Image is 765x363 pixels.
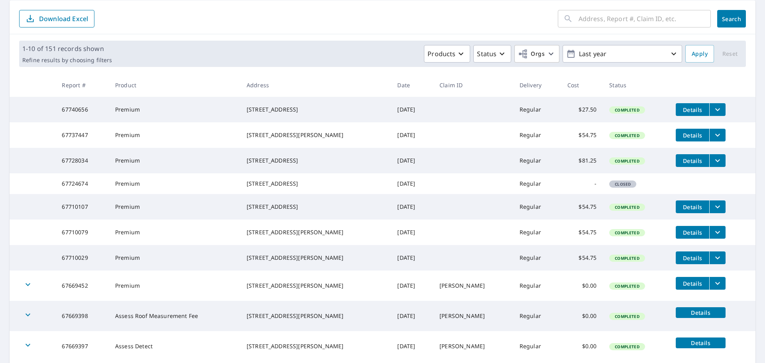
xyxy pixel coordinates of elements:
[561,245,603,271] td: $54.75
[428,49,455,59] p: Products
[681,309,721,316] span: Details
[433,331,513,361] td: [PERSON_NAME]
[109,271,240,301] td: Premium
[513,194,561,220] td: Regular
[22,44,112,53] p: 1-10 of 151 records shown
[391,194,433,220] td: [DATE]
[391,97,433,122] td: [DATE]
[709,226,726,239] button: filesDropdownBtn-67710079
[473,45,511,63] button: Status
[603,73,669,97] th: Status
[610,255,644,261] span: Completed
[39,14,88,23] p: Download Excel
[513,148,561,173] td: Regular
[55,271,109,301] td: 67669452
[109,97,240,122] td: Premium
[55,220,109,245] td: 67710079
[610,283,644,289] span: Completed
[247,342,384,350] div: [STREET_ADDRESS][PERSON_NAME]
[561,173,603,194] td: -
[681,203,704,211] span: Details
[514,45,559,63] button: Orgs
[561,331,603,361] td: $0.00
[513,220,561,245] td: Regular
[55,173,109,194] td: 67724674
[513,122,561,148] td: Regular
[247,312,384,320] div: [STREET_ADDRESS][PERSON_NAME]
[513,301,561,331] td: Regular
[477,49,496,59] p: Status
[433,73,513,97] th: Claim ID
[391,173,433,194] td: [DATE]
[55,148,109,173] td: 67728034
[692,49,708,59] span: Apply
[391,245,433,271] td: [DATE]
[433,271,513,301] td: [PERSON_NAME]
[610,158,644,164] span: Completed
[610,230,644,235] span: Completed
[109,173,240,194] td: Premium
[19,10,94,27] button: Download Excel
[424,45,470,63] button: Products
[109,331,240,361] td: Assess Detect
[561,97,603,122] td: $27.50
[55,73,109,97] th: Report #
[247,228,384,236] div: [STREET_ADDRESS][PERSON_NAME]
[724,15,739,23] span: Search
[109,73,240,97] th: Product
[676,129,709,141] button: detailsBtn-67737447
[681,254,704,262] span: Details
[681,339,721,347] span: Details
[561,271,603,301] td: $0.00
[391,301,433,331] td: [DATE]
[561,148,603,173] td: $81.25
[676,251,709,264] button: detailsBtn-67710029
[109,148,240,173] td: Premium
[676,103,709,116] button: detailsBtn-67740656
[55,245,109,271] td: 67710029
[709,200,726,213] button: filesDropdownBtn-67710107
[676,200,709,213] button: detailsBtn-67710107
[676,307,726,318] button: detailsBtn-67669398
[247,106,384,114] div: [STREET_ADDRESS]
[247,157,384,165] div: [STREET_ADDRESS]
[576,47,669,61] p: Last year
[610,133,644,138] span: Completed
[109,220,240,245] td: Premium
[109,194,240,220] td: Premium
[247,203,384,211] div: [STREET_ADDRESS]
[610,107,644,113] span: Completed
[55,122,109,148] td: 67737447
[513,245,561,271] td: Regular
[109,301,240,331] td: Assess Roof Measurement Fee
[709,277,726,290] button: filesDropdownBtn-67669452
[579,8,711,30] input: Address, Report #, Claim ID, etc.
[709,251,726,264] button: filesDropdownBtn-67710029
[109,122,240,148] td: Premium
[709,103,726,116] button: filesDropdownBtn-67740656
[22,57,112,64] p: Refine results by choosing filters
[681,106,704,114] span: Details
[561,220,603,245] td: $54.75
[513,331,561,361] td: Regular
[391,220,433,245] td: [DATE]
[681,157,704,165] span: Details
[391,148,433,173] td: [DATE]
[610,204,644,210] span: Completed
[681,280,704,287] span: Details
[610,314,644,319] span: Completed
[513,173,561,194] td: Regular
[676,337,726,348] button: detailsBtn-67669397
[610,181,636,187] span: Closed
[681,229,704,236] span: Details
[247,180,384,188] div: [STREET_ADDRESS]
[109,245,240,271] td: Premium
[55,194,109,220] td: 67710107
[55,331,109,361] td: 67669397
[563,45,682,63] button: Last year
[513,73,561,97] th: Delivery
[55,97,109,122] td: 67740656
[676,226,709,239] button: detailsBtn-67710079
[433,301,513,331] td: [PERSON_NAME]
[391,271,433,301] td: [DATE]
